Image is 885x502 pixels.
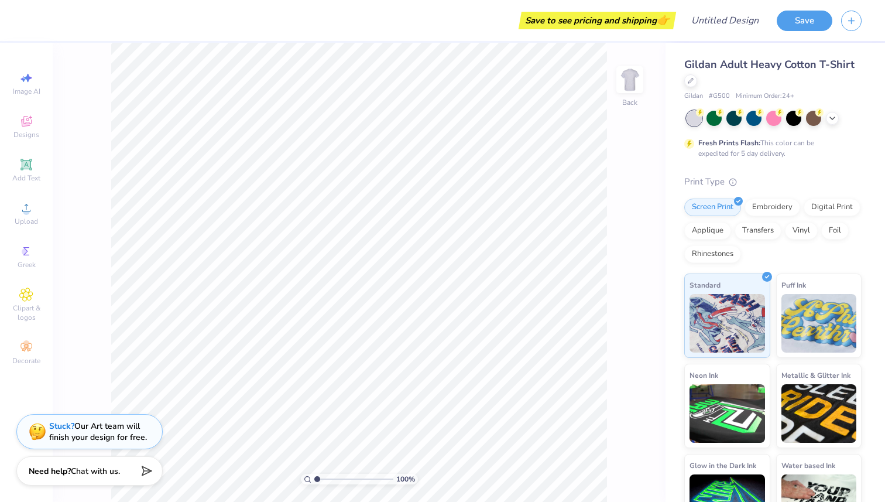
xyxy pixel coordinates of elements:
div: Back [622,97,637,108]
div: Applique [684,222,731,240]
div: This color can be expedited for 5 day delivery. [698,138,842,159]
span: Clipart & logos [6,303,47,322]
span: 👉 [657,13,670,27]
input: Untitled Design [682,9,768,32]
div: Transfers [735,222,781,240]
img: Neon Ink [690,384,765,443]
img: Puff Ink [781,294,857,353]
span: Decorate [12,356,40,366]
span: Designs [13,130,39,139]
div: Vinyl [785,222,818,240]
div: Foil [821,222,849,240]
span: Image AI [13,87,40,96]
img: Back [618,68,642,91]
strong: Need help? [29,466,71,477]
div: Embroidery [745,199,800,216]
span: Gildan [684,91,703,101]
div: Screen Print [684,199,741,216]
div: Rhinestones [684,245,741,263]
div: Print Type [684,175,862,189]
div: Our Art team will finish your design for free. [49,421,147,443]
span: Water based Ink [781,459,835,472]
img: Metallic & Glitter Ink [781,384,857,443]
span: Chat with us. [71,466,120,477]
span: Glow in the Dark Ink [690,459,756,472]
strong: Stuck? [49,421,74,432]
button: Save [777,11,832,31]
img: Standard [690,294,765,353]
span: Minimum Order: 24 + [736,91,794,101]
span: Standard [690,279,721,291]
span: # G500 [709,91,730,101]
span: Puff Ink [781,279,806,291]
div: Digital Print [804,199,860,216]
span: Add Text [12,173,40,183]
span: Metallic & Glitter Ink [781,369,850,381]
span: Neon Ink [690,369,718,381]
span: 100 % [396,474,415,484]
div: Save to see pricing and shipping [522,12,673,29]
strong: Fresh Prints Flash: [698,138,760,148]
span: Upload [15,217,38,226]
span: Gildan Adult Heavy Cotton T-Shirt [684,57,855,71]
span: Greek [18,260,36,269]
